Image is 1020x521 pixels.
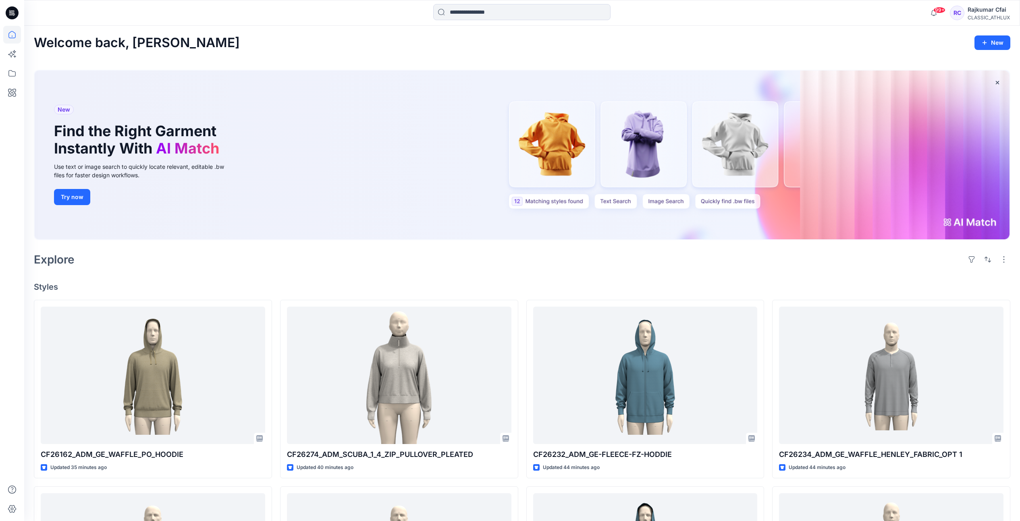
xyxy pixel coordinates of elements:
[54,189,90,205] button: Try now
[58,105,70,114] span: New
[41,307,265,444] a: CF26162_ADM_GE_WAFFLE_PO_HOODIE
[156,139,219,157] span: AI Match
[974,35,1010,50] button: New
[287,307,511,444] a: CF26274_ADM_SCUBA_1_4_ZIP_PULLOVER_PLEATED
[968,5,1010,15] div: Rajkumar Cfai
[50,463,107,472] p: Updated 35 minutes ago
[543,463,600,472] p: Updated 44 minutes ago
[297,463,353,472] p: Updated 40 minutes ago
[54,122,223,157] h1: Find the Right Garment Instantly With
[54,162,235,179] div: Use text or image search to quickly locate relevant, editable .bw files for faster design workflows.
[789,463,845,472] p: Updated 44 minutes ago
[779,449,1003,460] p: CF26234_ADM_GE_WAFFLE_HENLEY_FABRIC_OPT 1
[779,307,1003,444] a: CF26234_ADM_GE_WAFFLE_HENLEY_FABRIC_OPT 1
[34,282,1010,292] h4: Styles
[287,449,511,460] p: CF26274_ADM_SCUBA_1_4_ZIP_PULLOVER_PLEATED
[533,307,758,444] a: CF26232_ADM_GE-FLEECE-FZ-HODDIE
[933,7,945,13] span: 99+
[968,15,1010,21] div: CLASSIC_ATHLUX
[41,449,265,460] p: CF26162_ADM_GE_WAFFLE_PO_HOODIE
[950,6,964,20] div: RC
[34,35,240,50] h2: Welcome back, [PERSON_NAME]
[533,449,758,460] p: CF26232_ADM_GE-FLEECE-FZ-HODDIE
[34,253,75,266] h2: Explore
